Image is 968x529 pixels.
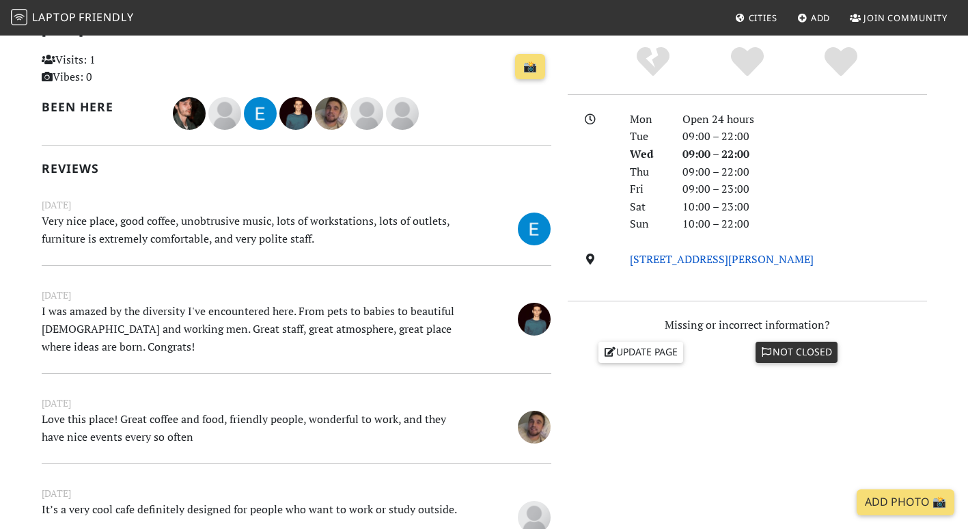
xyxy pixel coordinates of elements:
[279,97,312,130] img: 3935-breazu.jpg
[33,213,472,247] p: Very nice place, good coffee, unobtrusive music, lots of workstations, lots of outlets, furniture...
[173,105,208,120] span: Calin Radu
[518,303,551,336] img: 3935-breazu.jpg
[518,220,551,235] span: Егор Тихонов
[811,12,831,24] span: Add
[33,396,559,411] small: [DATE]
[279,105,315,120] span: Breazu Marius
[33,486,559,501] small: [DATE]
[386,105,419,120] span: Chris Papazian
[518,508,551,524] span: Chris Papazian
[515,54,545,80] a: 📸
[315,97,348,130] img: 3840-kirk.jpg
[208,105,244,120] span: India Bourdin White
[42,161,551,176] h2: Reviews
[674,146,935,163] div: 09:00 – 22:00
[792,5,836,30] a: Add
[33,303,472,355] p: I was amazed by the diversity I've encountered here. From pets to babies to beautiful [DEMOGRAPHI...
[11,9,27,25] img: LaptopFriendly
[622,146,674,163] div: Wed
[315,105,350,120] span: Kirk Goddard
[756,342,838,362] a: Not closed
[518,310,551,325] span: Breazu Marius
[794,45,888,79] div: Definitely!
[42,51,201,86] p: Visits: 1 Vibes: 0
[844,5,953,30] a: Join Community
[622,163,674,181] div: Thu
[622,198,674,216] div: Sat
[350,105,386,120] span: Flavia Militaru
[518,411,551,444] img: 3840-kirk.jpg
[622,128,674,146] div: Tue
[42,100,157,114] h2: Been here
[622,180,674,198] div: Fri
[622,111,674,128] div: Mon
[598,342,683,362] a: Update page
[11,6,134,30] a: LaptopFriendly LaptopFriendly
[622,215,674,233] div: Sun
[208,97,241,130] img: blank-535327c66bd565773addf3077783bbfce4b00ec00e9fd257753287c682c7fa38.png
[863,12,948,24] span: Join Community
[630,252,814,267] a: [STREET_ADDRESS][PERSON_NAME]
[79,10,133,25] span: Friendly
[606,45,700,79] div: No
[386,97,419,130] img: blank-535327c66bd565773addf3077783bbfce4b00ec00e9fd257753287c682c7fa38.png
[244,97,277,130] img: 4040-ieghor.jpg
[33,198,559,213] small: [DATE]
[674,128,935,146] div: 09:00 – 22:00
[173,97,206,130] img: 4783-calin.jpg
[674,163,935,181] div: 09:00 – 22:00
[749,12,777,24] span: Cities
[32,10,77,25] span: Laptop
[674,215,935,233] div: 10:00 – 22:00
[568,316,927,334] p: Missing or incorrect information?
[674,198,935,216] div: 10:00 – 23:00
[730,5,783,30] a: Cities
[674,180,935,198] div: 09:00 – 23:00
[700,45,794,79] div: Yes
[350,97,383,130] img: blank-535327c66bd565773addf3077783bbfce4b00ec00e9fd257753287c682c7fa38.png
[244,105,279,120] span: Егор Тихонов
[518,418,551,433] span: Kirk Goddard
[518,213,551,245] img: 4040-ieghor.jpg
[33,288,559,303] small: [DATE]
[33,411,472,446] p: Love this place! Great coffee and food, friendly people, wonderful to work, and they have nice ev...
[857,489,954,515] a: Add Photo 📸
[674,111,935,128] div: Open 24 hours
